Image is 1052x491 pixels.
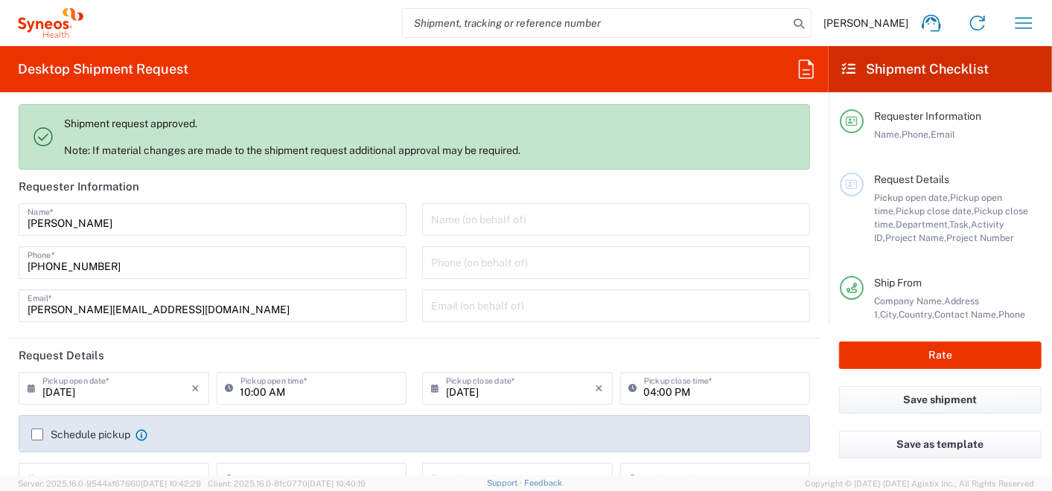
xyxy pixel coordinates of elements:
span: Server: 2025.16.0-9544af67660 [18,479,201,488]
span: Contact Name, [934,309,998,320]
i: × [596,376,604,400]
span: Request Details [874,173,949,185]
span: Company Name, [874,295,944,307]
h2: Shipment Checklist [842,60,989,78]
button: Rate [839,341,1042,369]
span: Ship From [874,277,922,289]
span: Project Number [946,232,1014,243]
input: Shipment, tracking or reference number [403,9,788,37]
span: Project Name, [885,232,946,243]
i: × [192,376,200,400]
span: [DATE] 10:42:29 [141,479,201,488]
span: Name, [874,129,902,140]
span: Country, [899,309,934,320]
span: [PERSON_NAME] [823,16,908,30]
span: City, [880,309,899,320]
button: Save shipment [839,386,1042,414]
span: Client: 2025.16.0-8fc0770 [208,479,366,488]
span: Copyright © [DATE]-[DATE] Agistix Inc., All Rights Reserved [805,477,1034,490]
span: Pickup close date, [896,205,974,216]
h2: Requester Information [19,179,139,194]
label: Schedule pickup [31,429,130,440]
span: Pickup open date, [874,192,950,203]
div: Shipment request approved. Note: If material changes are made to the shipment request additional ... [64,117,797,157]
span: Task, [949,219,971,230]
span: Requester Information [874,110,981,122]
span: Phone, [902,129,931,140]
h2: Request Details [19,348,104,363]
span: Department, [896,219,949,230]
span: [DATE] 10:40:19 [307,479,366,488]
button: Save as template [839,431,1042,458]
a: Support [487,478,524,487]
h2: Desktop Shipment Request [18,60,188,78]
span: Email [931,129,955,140]
a: Feedback [524,478,562,487]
